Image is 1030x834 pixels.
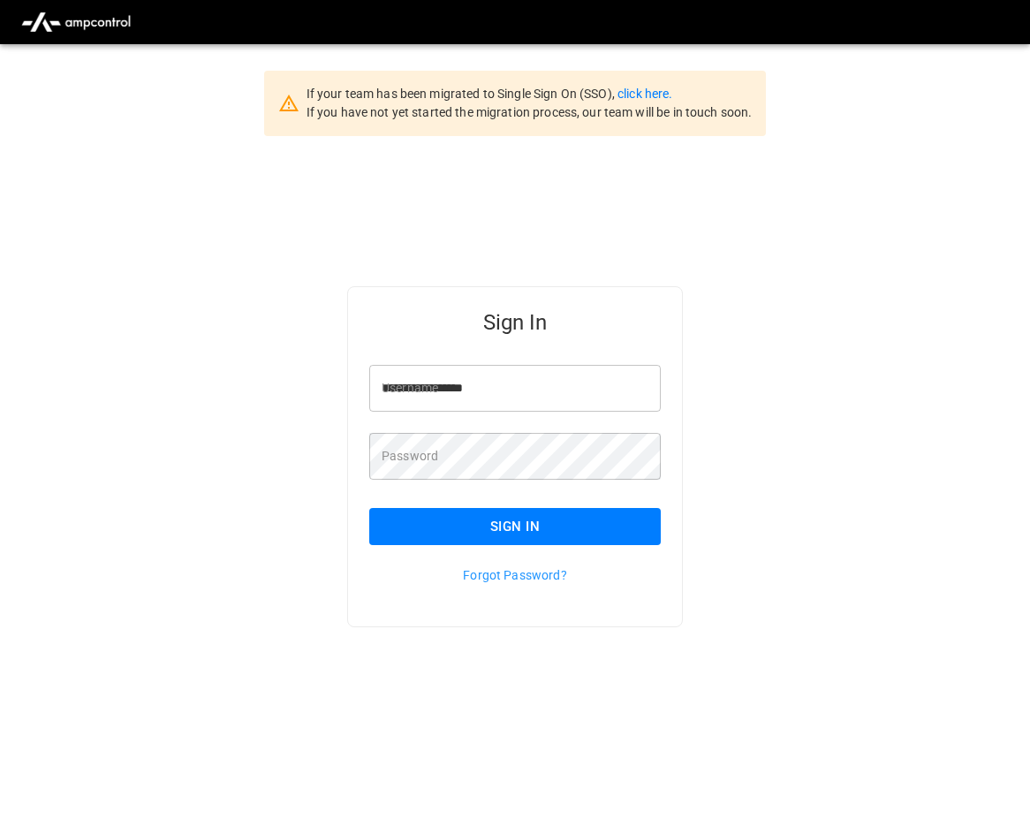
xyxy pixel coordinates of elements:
h5: Sign In [369,308,661,337]
a: click here. [617,87,672,101]
span: If your team has been migrated to Single Sign On (SSO), [307,87,617,101]
span: If you have not yet started the migration process, our team will be in touch soon. [307,105,753,119]
p: Forgot Password? [369,566,661,584]
button: Sign In [369,508,661,545]
img: ampcontrol.io logo [14,5,138,39]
